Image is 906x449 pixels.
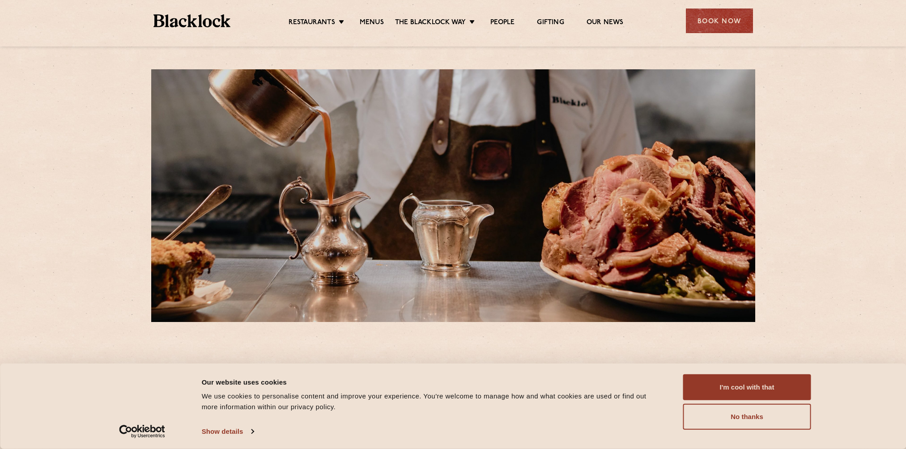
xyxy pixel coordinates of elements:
[360,18,384,28] a: Menus
[537,18,564,28] a: Gifting
[395,18,466,28] a: The Blacklock Way
[153,14,231,27] img: BL_Textured_Logo-footer-cropped.svg
[686,8,753,33] div: Book Now
[202,391,663,412] div: We use cookies to personalise content and improve your experience. You're welcome to manage how a...
[103,425,181,438] a: Usercentrics Cookiebot - opens in a new window
[202,425,254,438] a: Show details
[490,18,515,28] a: People
[202,377,663,387] div: Our website uses cookies
[683,404,811,430] button: No thanks
[289,18,335,28] a: Restaurants
[587,18,624,28] a: Our News
[683,374,811,400] button: I'm cool with that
